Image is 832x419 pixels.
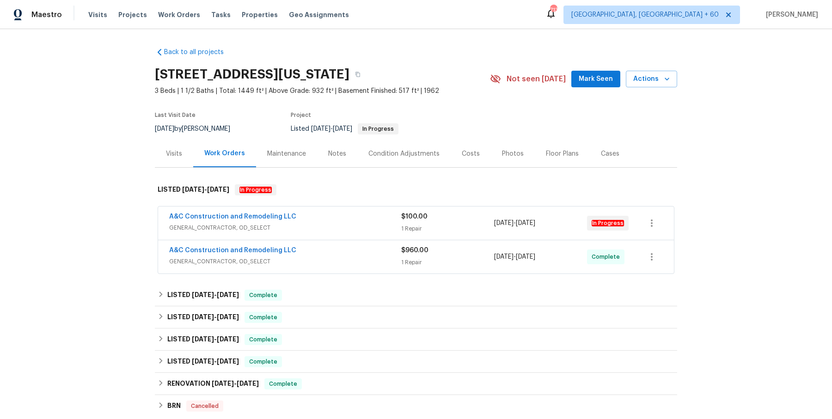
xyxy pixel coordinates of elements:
[245,335,281,344] span: Complete
[333,126,352,132] span: [DATE]
[462,149,480,158] div: Costs
[245,357,281,366] span: Complete
[212,380,234,387] span: [DATE]
[571,71,620,88] button: Mark Seen
[494,252,535,261] span: -
[550,6,557,15] div: 713
[169,247,296,254] a: A&C Construction and Remodeling LLC
[167,378,259,389] h6: RENOVATION
[579,73,613,85] span: Mark Seen
[167,401,181,412] h6: BRN
[192,336,239,342] span: -
[155,306,677,328] div: LISTED [DATE]-[DATE]Complete
[349,66,366,83] button: Copy Address
[211,12,231,18] span: Tasks
[291,126,398,132] span: Listed
[155,70,349,79] h2: [STREET_ADDRESS][US_STATE]
[155,175,677,205] div: LISTED [DATE]-[DATE]In Progress
[155,48,244,57] a: Back to all projects
[494,219,535,228] span: -
[592,252,624,261] span: Complete
[245,291,281,300] span: Complete
[626,71,677,88] button: Actions
[167,334,239,345] h6: LISTED
[31,10,62,19] span: Maestro
[167,312,239,323] h6: LISTED
[204,149,245,158] div: Work Orders
[502,149,524,158] div: Photos
[516,254,535,260] span: [DATE]
[187,401,222,411] span: Cancelled
[155,395,677,417] div: BRN Cancelled
[267,149,306,158] div: Maintenance
[192,358,214,364] span: [DATE]
[158,10,200,19] span: Work Orders
[217,336,239,342] span: [DATE]
[167,290,239,301] h6: LISTED
[217,314,239,320] span: [DATE]
[155,112,196,118] span: Last Visit Date
[516,220,535,226] span: [DATE]
[88,10,107,19] span: Visits
[237,380,259,387] span: [DATE]
[633,73,670,85] span: Actions
[155,126,174,132] span: [DATE]
[155,373,677,395] div: RENOVATION [DATE]-[DATE]Complete
[762,10,818,19] span: [PERSON_NAME]
[182,186,204,193] span: [DATE]
[166,149,182,158] div: Visits
[401,213,428,220] span: $100.00
[311,126,330,132] span: [DATE]
[265,379,301,389] span: Complete
[192,358,239,364] span: -
[182,186,229,193] span: -
[401,224,494,233] div: 1 Repair
[401,247,428,254] span: $960.00
[242,10,278,19] span: Properties
[155,123,241,134] div: by [PERSON_NAME]
[601,149,619,158] div: Cases
[192,314,214,320] span: [DATE]
[368,149,440,158] div: Condition Adjustments
[311,126,352,132] span: -
[494,254,514,260] span: [DATE]
[507,74,566,84] span: Not seen [DATE]
[239,187,272,193] em: In Progress
[207,186,229,193] span: [DATE]
[328,149,346,158] div: Notes
[217,358,239,364] span: [DATE]
[212,380,259,387] span: -
[167,356,239,367] h6: LISTED
[359,126,398,132] span: In Progress
[155,86,490,96] span: 3 Beds | 1 1/2 Baths | Total: 1449 ft² | Above Grade: 932 ft² | Basement Finished: 517 ft² | 1962
[158,184,229,195] h6: LISTED
[546,149,579,158] div: Floor Plans
[289,10,349,19] span: Geo Assignments
[571,10,719,19] span: [GEOGRAPHIC_DATA], [GEOGRAPHIC_DATA] + 60
[192,336,214,342] span: [DATE]
[169,257,401,266] span: GENERAL_CONTRACTOR, OD_SELECT
[192,314,239,320] span: -
[401,258,494,267] div: 1 Repair
[169,213,296,220] a: A&C Construction and Remodeling LLC
[155,328,677,351] div: LISTED [DATE]-[DATE]Complete
[245,313,281,322] span: Complete
[192,291,214,298] span: [DATE]
[118,10,147,19] span: Projects
[155,284,677,306] div: LISTED [DATE]-[DATE]Complete
[592,220,624,226] em: In Progress
[217,291,239,298] span: [DATE]
[169,223,401,232] span: GENERAL_CONTRACTOR, OD_SELECT
[494,220,514,226] span: [DATE]
[291,112,311,118] span: Project
[155,351,677,373] div: LISTED [DATE]-[DATE]Complete
[192,291,239,298] span: -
